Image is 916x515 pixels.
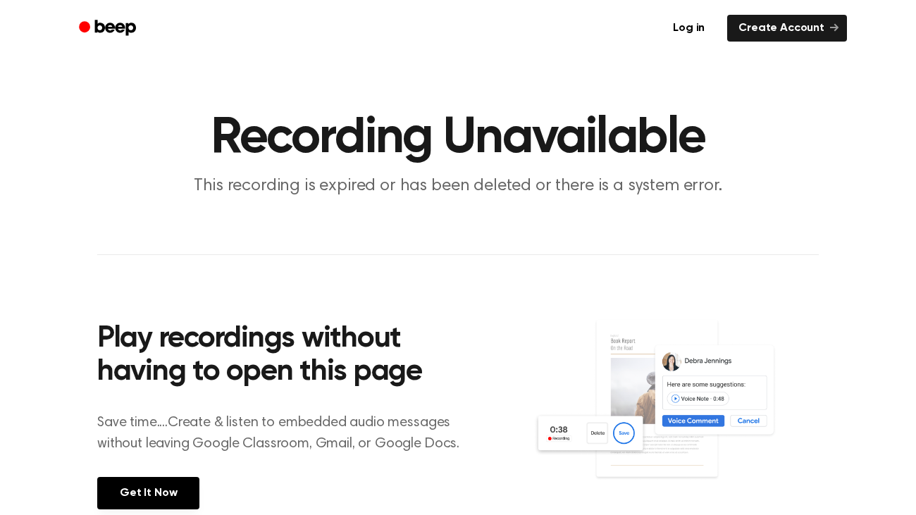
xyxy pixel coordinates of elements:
a: Get It Now [97,477,199,509]
a: Log in [659,12,719,44]
h2: Play recordings without having to open this page [97,323,477,390]
h1: Recording Unavailable [97,113,819,163]
img: Voice Comments on Docs and Recording Widget [533,318,819,508]
a: Create Account [727,15,847,42]
p: This recording is expired or has been deleted or there is a system error. [187,175,729,198]
a: Beep [69,15,149,42]
p: Save time....Create & listen to embedded audio messages without leaving Google Classroom, Gmail, ... [97,412,477,454]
